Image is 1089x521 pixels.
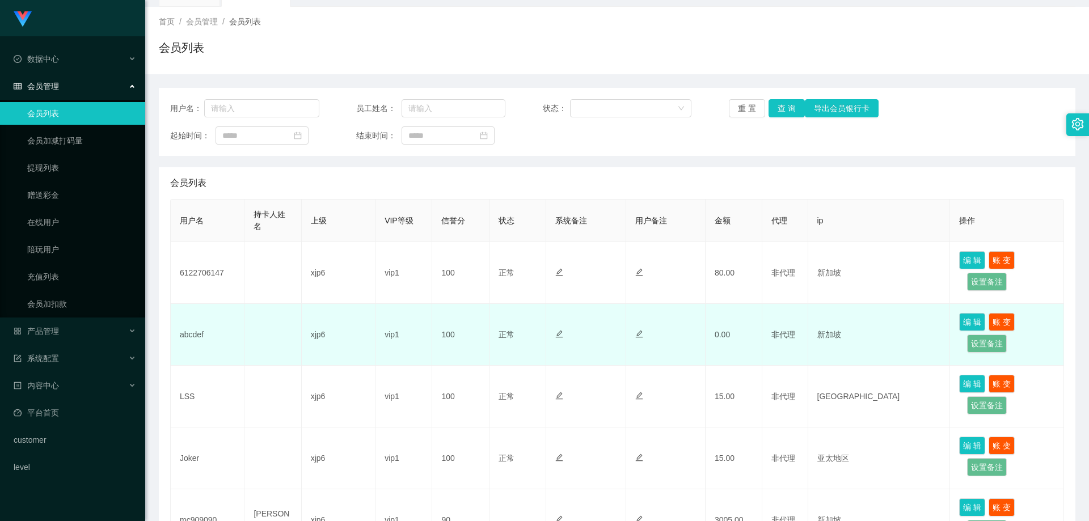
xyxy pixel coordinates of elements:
[635,268,643,276] i: 图标: edit
[14,381,59,390] span: 内容中心
[635,454,643,461] i: 图标: edit
[989,498,1015,516] button: 账 变
[302,242,375,304] td: xjp6
[375,304,432,366] td: vip1
[967,273,1007,291] button: 设置备注
[635,392,643,400] i: 图标: edit
[706,242,762,304] td: 80.00
[480,132,488,139] i: 图标: calendar
[229,17,261,26] span: 会员列表
[635,216,667,225] span: 用户备注
[543,103,571,115] span: 状态：
[385,216,413,225] span: VIP等级
[27,184,136,206] a: 赠送彩金
[499,392,514,401] span: 正常
[14,429,136,451] a: customer
[706,427,762,489] td: 15.00
[555,454,563,461] i: 图标: edit
[171,427,244,489] td: Joker
[14,401,136,424] a: 图标: dashboard平台首页
[959,375,985,393] button: 编 辑
[808,242,951,304] td: 新加坡
[179,17,181,26] span: /
[989,313,1015,331] button: 账 变
[989,251,1015,269] button: 账 变
[186,17,218,26] span: 会员管理
[706,366,762,427] td: 15.00
[402,99,505,117] input: 请输入
[302,427,375,489] td: xjp6
[715,216,731,225] span: 金额
[159,17,175,26] span: 首页
[356,103,402,115] span: 员工姓名：
[959,313,985,331] button: 编 辑
[967,458,1007,476] button: 设置备注
[959,251,985,269] button: 编 辑
[771,330,795,339] span: 非代理
[432,242,489,304] td: 100
[989,437,1015,455] button: 账 变
[805,99,879,117] button: 导出会员银行卡
[706,304,762,366] td: 0.00
[959,437,985,455] button: 编 辑
[170,176,206,190] span: 会员列表
[769,99,805,117] button: 查 询
[375,427,432,489] td: vip1
[771,392,795,401] span: 非代理
[14,54,59,63] span: 数据中心
[14,354,22,362] i: 图标: form
[959,216,975,225] span: 操作
[959,498,985,516] button: 编 辑
[555,216,587,225] span: 系统备注
[967,396,1007,414] button: 设置备注
[171,366,244,427] td: LSS
[204,99,319,117] input: 请输入
[808,427,951,489] td: 亚太地区
[375,242,432,304] td: vip1
[1071,118,1084,130] i: 图标: setting
[499,330,514,339] span: 正常
[302,304,375,366] td: xjp6
[817,216,824,225] span: ip
[499,216,514,225] span: 状态
[27,265,136,288] a: 充值列表
[27,238,136,261] a: 陪玩用户
[635,330,643,338] i: 图标: edit
[27,129,136,152] a: 会员加减打码量
[27,156,136,179] a: 提现列表
[14,456,136,478] a: level
[14,382,22,389] i: 图标: profile
[14,327,59,336] span: 产品管理
[222,17,225,26] span: /
[180,216,204,225] span: 用户名
[771,454,795,463] span: 非代理
[14,55,22,63] i: 图标: check-circle-o
[771,268,795,277] span: 非代理
[14,82,59,91] span: 会员管理
[170,130,216,142] span: 起始时间：
[254,210,285,231] span: 持卡人姓名
[967,334,1007,353] button: 设置备注
[14,354,59,363] span: 系统配置
[27,211,136,234] a: 在线用户
[294,132,302,139] i: 图标: calendar
[432,366,489,427] td: 100
[555,268,563,276] i: 图标: edit
[729,99,765,117] button: 重 置
[356,130,402,142] span: 结束时间：
[14,327,22,335] i: 图标: appstore-o
[432,427,489,489] td: 100
[808,304,951,366] td: 新加坡
[555,330,563,338] i: 图标: edit
[678,105,685,113] i: 图标: down
[170,103,204,115] span: 用户名：
[14,11,32,27] img: logo.9652507e.png
[555,392,563,400] i: 图标: edit
[27,293,136,315] a: 会员加扣款
[432,304,489,366] td: 100
[27,102,136,125] a: 会员列表
[499,454,514,463] span: 正常
[499,268,514,277] span: 正常
[302,366,375,427] td: xjp6
[159,39,204,56] h1: 会员列表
